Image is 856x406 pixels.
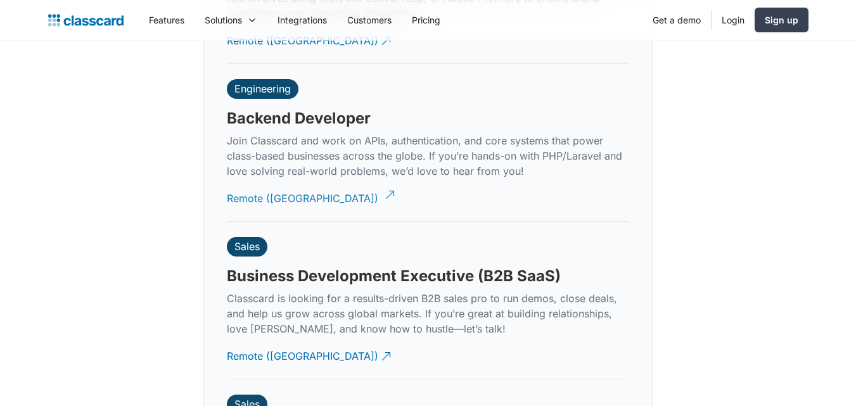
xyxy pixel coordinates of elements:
[227,181,393,216] a: Remote ([GEOGRAPHIC_DATA])
[267,6,337,34] a: Integrations
[227,339,393,374] a: Remote ([GEOGRAPHIC_DATA])
[227,109,371,128] h3: Backend Developer
[139,6,195,34] a: Features
[227,133,629,179] p: Join Classcard and work on APIs, authentication, and core systems that power class-based business...
[755,8,808,32] a: Sign up
[712,6,755,34] a: Login
[642,6,711,34] a: Get a demo
[48,11,124,29] a: home
[227,291,629,336] p: Classcard is looking for a results-driven B2B sales pro to run demos, close deals, and help us gr...
[227,267,561,286] h3: Business Development Executive (B2B SaaS)
[402,6,450,34] a: Pricing
[205,13,242,27] div: Solutions
[234,240,260,253] div: Sales
[765,13,798,27] div: Sign up
[234,82,291,95] div: Engineering
[195,6,267,34] div: Solutions
[227,339,378,364] div: Remote ([GEOGRAPHIC_DATA])
[227,23,393,58] a: Remote ([GEOGRAPHIC_DATA])
[337,6,402,34] a: Customers
[227,181,378,206] div: Remote ([GEOGRAPHIC_DATA])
